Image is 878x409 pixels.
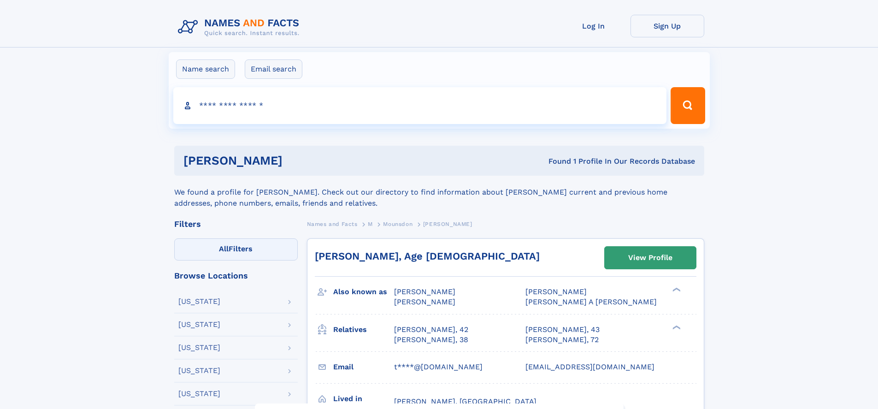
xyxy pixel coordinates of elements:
h3: Relatives [333,322,394,338]
span: M [368,221,373,227]
a: [PERSON_NAME], 72 [525,335,599,345]
div: Found 1 Profile In Our Records Database [415,156,695,166]
span: [PERSON_NAME] [525,287,587,296]
label: Name search [176,59,235,79]
div: ❯ [670,287,681,293]
div: ❯ [670,324,681,330]
input: search input [173,87,667,124]
span: [PERSON_NAME] [394,297,455,306]
a: [PERSON_NAME], 43 [525,325,600,335]
div: We found a profile for [PERSON_NAME]. Check out our directory to find information about [PERSON_N... [174,176,704,209]
label: Filters [174,238,298,261]
h3: Email [333,359,394,375]
img: Logo Names and Facts [174,15,307,40]
div: [US_STATE] [178,321,220,328]
h3: Lived in [333,391,394,407]
label: Email search [245,59,302,79]
span: [PERSON_NAME], [GEOGRAPHIC_DATA] [394,397,536,406]
h1: [PERSON_NAME] [183,155,416,166]
span: [PERSON_NAME] [394,287,455,296]
a: [PERSON_NAME], 42 [394,325,468,335]
a: View Profile [605,247,696,269]
div: [US_STATE] [178,344,220,351]
span: [PERSON_NAME] [423,221,472,227]
span: [PERSON_NAME] A [PERSON_NAME] [525,297,657,306]
span: [EMAIL_ADDRESS][DOMAIN_NAME] [525,362,654,371]
a: [PERSON_NAME], 38 [394,335,468,345]
h3: Also known as [333,284,394,300]
button: Search Button [671,87,705,124]
a: Names and Facts [307,218,358,230]
a: Sign Up [631,15,704,37]
div: Filters [174,220,298,228]
a: Mounsdon [383,218,412,230]
div: Browse Locations [174,272,298,280]
span: Mounsdon [383,221,412,227]
a: M [368,218,373,230]
div: [US_STATE] [178,390,220,397]
a: Log In [557,15,631,37]
div: View Profile [628,247,672,268]
span: All [219,244,229,253]
div: [US_STATE] [178,367,220,374]
div: [US_STATE] [178,298,220,305]
a: [PERSON_NAME], Age [DEMOGRAPHIC_DATA] [315,250,540,262]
